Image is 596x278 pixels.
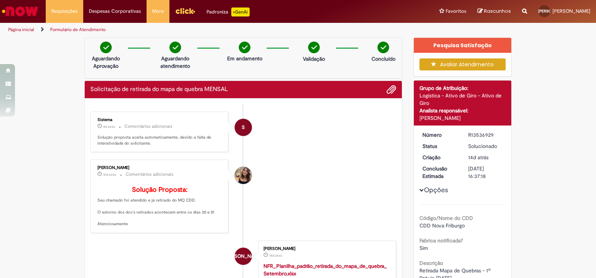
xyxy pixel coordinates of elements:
div: Sistema [97,118,222,122]
div: Juliana Rosa De Oliveira [235,248,252,265]
span: More [152,7,164,15]
h2: Solicitação de retirada do mapa de quebra MENSAL Histórico de tíquete [90,86,228,93]
span: 12d atrás [103,172,116,177]
span: Requisições [51,7,78,15]
a: Rascunhos [478,8,511,15]
p: Aguardando atendimento [157,55,193,70]
dt: Número [417,131,463,139]
dt: Criação [417,154,463,161]
div: [DATE] 16:37:18 [468,165,503,180]
img: check-circle-green.png [239,42,250,53]
span: 14d atrás [269,253,282,258]
b: Solução Proposta: [132,185,187,194]
div: [PERSON_NAME] [264,247,388,251]
span: [PERSON_NAME] [538,9,568,13]
dt: Conclusão Estimada [417,165,463,180]
span: [PERSON_NAME] [224,247,262,265]
span: Rascunhos [484,7,511,15]
span: 14d atrás [468,154,488,161]
span: CDD Nova Friburgo [419,222,465,229]
button: Adicionar anexos [386,85,396,94]
small: Comentários adicionais [124,123,172,130]
span: 4d atrás [103,124,115,129]
a: Formulário de Atendimento [50,27,106,33]
div: Grupo de Atribuição: [419,84,506,92]
a: NFR_Planilha_padrão_retirada_do_mapa_de_quebra_Setembro.xlsx [264,263,387,277]
dt: Status [417,142,463,150]
b: Fabrica notificada? [419,237,463,244]
div: Analista responsável: [419,107,506,114]
div: Solucionado [468,142,503,150]
p: Em andamento [227,55,262,62]
div: R13536929 [468,131,503,139]
span: Favoritos [446,7,466,15]
img: check-circle-green.png [377,42,389,53]
ul: Trilhas de página [6,23,392,37]
b: Código/Nome do CDD [419,215,473,221]
div: Pesquisa Satisfação [414,38,512,53]
button: Avaliar Atendimento [419,58,506,70]
div: [PERSON_NAME] [419,114,506,122]
div: Mariana Marques Americo [235,167,252,184]
span: Despesas Corporativas [89,7,141,15]
span: S [242,118,245,136]
span: [PERSON_NAME] [553,8,590,14]
p: Seu chamado foi atendido e já retirado do MQ CDD. O estorno dos doc's retirados acontecem entre o... [97,186,222,227]
div: Padroniza [207,7,250,16]
img: check-circle-green.png [169,42,181,53]
time: 15/09/2025 16:37:15 [468,154,488,161]
p: +GenAi [231,7,250,16]
p: Solução proposta aceita automaticamente, devido a falta de interatividade do solicitante. [97,135,222,146]
time: 25/09/2025 14:29:24 [103,124,115,129]
small: Comentários adicionais [126,171,174,178]
p: Concluído [371,55,395,63]
div: Logística - Ativo de Giro - Ativo de Giro [419,92,506,107]
img: check-circle-green.png [308,42,320,53]
img: ServiceNow [1,4,39,19]
p: Validação [303,55,325,63]
div: System [235,119,252,136]
time: 15/09/2025 16:37:13 [269,253,282,258]
b: Descrição [419,260,443,266]
a: Página inicial [8,27,34,33]
time: 17/09/2025 16:29:24 [103,172,116,177]
img: click_logo_yellow_360x200.png [175,5,195,16]
span: Sim [419,245,428,251]
div: [PERSON_NAME] [97,166,222,170]
p: Aguardando Aprovação [88,55,124,70]
img: check-circle-green.png [100,42,112,53]
div: 15/09/2025 16:37:15 [468,154,503,161]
